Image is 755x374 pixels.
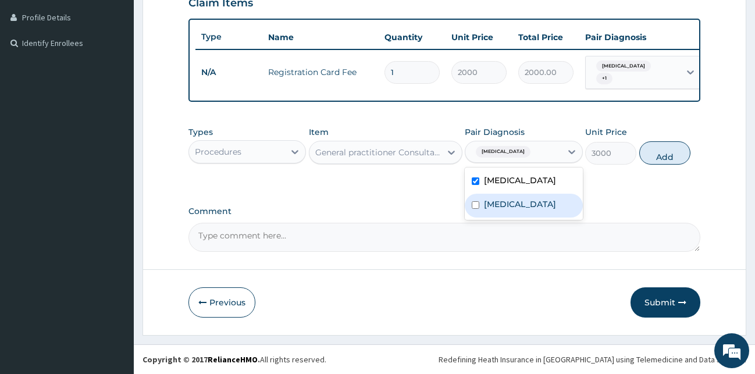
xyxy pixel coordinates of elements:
[195,62,262,83] td: N/A
[67,113,161,230] span: We're online!
[639,141,690,165] button: Add
[262,26,379,49] th: Name
[446,26,512,49] th: Unit Price
[309,126,329,138] label: Item
[188,127,213,137] label: Types
[596,60,651,72] span: [MEDICAL_DATA]
[476,146,530,158] span: [MEDICAL_DATA]
[484,174,556,186] label: [MEDICAL_DATA]
[188,287,255,318] button: Previous
[262,60,379,84] td: Registration Card Fee
[60,65,195,80] div: Chat with us now
[188,206,701,216] label: Comment
[631,287,700,318] button: Submit
[484,198,556,210] label: [MEDICAL_DATA]
[512,26,579,49] th: Total Price
[22,58,47,87] img: d_794563401_company_1708531726252_794563401
[579,26,707,49] th: Pair Diagnosis
[315,147,442,158] div: General practitioner Consultation first outpatient consultation
[143,354,260,365] strong: Copyright © 2017 .
[134,344,755,374] footer: All rights reserved.
[585,126,627,138] label: Unit Price
[6,250,222,291] textarea: Type your message and hit 'Enter'
[195,26,262,48] th: Type
[439,354,746,365] div: Redefining Heath Insurance in [GEOGRAPHIC_DATA] using Telemedicine and Data Science!
[379,26,446,49] th: Quantity
[596,73,612,84] span: + 1
[208,354,258,365] a: RelianceHMO
[191,6,219,34] div: Minimize live chat window
[465,126,525,138] label: Pair Diagnosis
[195,146,241,158] div: Procedures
